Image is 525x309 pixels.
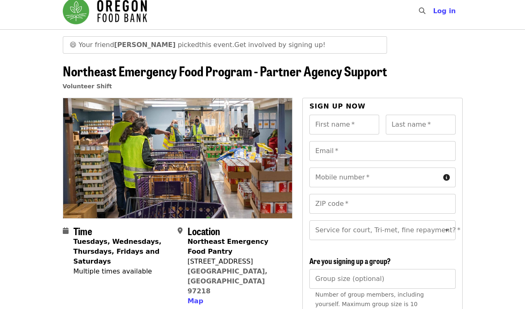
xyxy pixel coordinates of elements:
[74,267,171,276] div: Multiple times available
[309,194,455,214] input: ZIP code
[70,41,77,49] span: grinning face emoji
[188,224,220,238] span: Location
[63,98,292,218] img: Northeast Emergency Food Program - Partner Agency Support organized by Oregon Food Bank
[441,224,453,236] button: Open
[74,238,162,265] strong: Tuesdays, Wednesdays, Thursdays, Fridays and Saturdays
[178,227,183,235] i: map-marker-alt icon
[188,296,203,306] button: Map
[188,257,286,267] div: [STREET_ADDRESS]
[315,291,424,307] span: Number of group members, including yourself. Maximum group size is 10
[386,115,456,134] input: Last name
[309,167,439,187] input: Mobile number
[309,269,455,289] input: [object Object]
[309,102,366,110] span: Sign up now
[63,61,387,80] span: Northeast Emergency Food Program - Partner Agency Support
[309,255,391,266] span: Are you signing up a group?
[188,297,203,305] span: Map
[63,83,112,90] a: Volunteer Shift
[78,41,325,49] span: Your friend picked this event . Get involved by signing up!
[430,1,437,21] input: Search
[114,41,176,49] strong: [PERSON_NAME]
[188,238,268,255] strong: Northeast Emergency Food Pantry
[74,224,92,238] span: Time
[443,174,450,182] i: circle-info icon
[309,141,455,161] input: Email
[188,267,268,295] a: [GEOGRAPHIC_DATA], [GEOGRAPHIC_DATA] 97218
[63,227,69,235] i: calendar icon
[426,3,462,19] button: Log in
[309,115,379,134] input: First name
[433,7,456,15] span: Log in
[419,7,425,15] i: search icon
